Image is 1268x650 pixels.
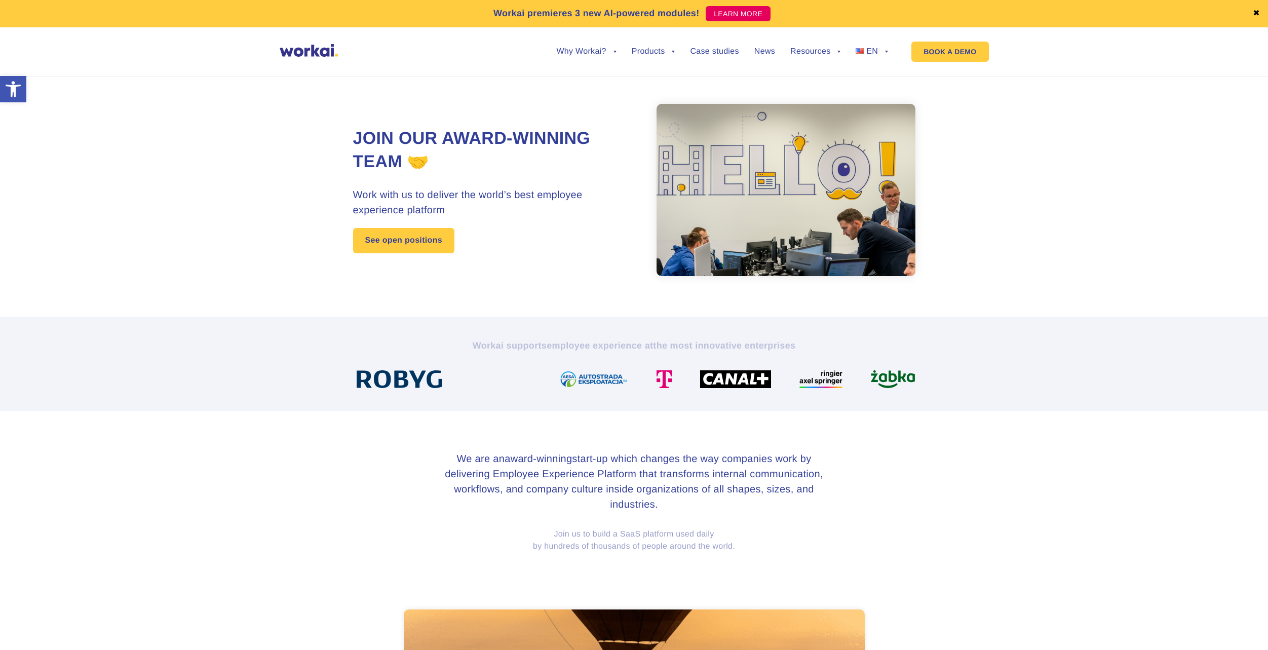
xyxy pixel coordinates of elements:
[353,187,634,218] h3: Work with us to deliver the world’s best employee experience platform
[353,339,915,352] h2: Workai supports the most innovative enterprises
[353,528,915,553] p: Join us to build a SaaS platform used daily by hundreds of thousands of people around the world.
[505,453,572,465] i: award-winning
[632,48,675,56] a: Products
[790,48,840,56] a: Resources
[353,127,634,174] h1: Join our award-winning team 🤝
[706,6,771,21] a: LEARN MORE
[493,7,700,20] p: Workai premieres 3 new AI-powered modules!
[911,42,988,62] a: BOOK A DEMO
[556,48,616,56] a: Why Workai?
[1253,10,1260,18] a: ✖
[547,340,653,351] i: employee experience at
[444,451,824,512] h3: We are an start-up which changes the way companies work by delivering Employee Experience Platfor...
[866,47,878,56] span: EN
[754,48,775,56] a: News
[690,48,739,56] a: Case studies
[353,228,454,253] a: See open positions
